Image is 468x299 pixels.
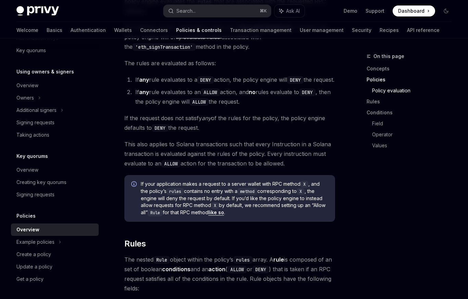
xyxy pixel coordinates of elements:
[16,46,46,55] div: Key quorums
[131,181,138,188] svg: Info
[287,76,304,84] code: DENY
[161,160,181,168] code: ALLOW
[441,5,452,16] button: Toggle dark mode
[11,79,99,92] a: Overview
[274,5,305,17] button: Ask AI
[16,226,39,234] div: Overview
[372,129,457,140] a: Operator
[139,89,149,95] strong: any
[373,52,404,60] span: On this page
[47,22,62,38] a: Basics
[393,5,435,16] a: Dashboard
[16,94,34,102] div: Owners
[201,89,220,96] code: ALLOW
[11,176,99,188] a: Creating key quorums
[300,181,308,188] code: X
[367,74,457,85] a: Policies
[11,129,99,141] a: Taking actions
[197,76,214,84] code: DENY
[300,22,344,38] a: User management
[372,118,457,129] a: Field
[11,248,99,261] a: Create a policy
[16,166,38,174] div: Overview
[297,188,305,195] code: X
[176,7,196,15] div: Search...
[16,81,38,90] div: Overview
[253,266,269,273] code: DENY
[237,188,257,195] code: method
[208,266,225,273] strong: action
[133,43,196,51] code: 'eth_signTransaction'
[11,116,99,129] a: Signing requests
[16,275,44,283] div: Get a policy
[16,178,66,186] div: Creating key quorums
[163,5,271,17] button: Search...⌘K
[344,8,357,14] a: Demo
[189,98,209,106] code: ALLOW
[367,63,457,74] a: Concepts
[211,202,219,209] code: X
[366,8,384,14] a: Support
[141,181,328,216] span: If your application makes a request to a server wallet with RPC method , and the policy’s contain...
[299,89,316,96] code: DENY
[16,152,48,160] h5: Key quorums
[167,188,184,195] code: rules
[286,8,300,14] span: Ask AI
[139,76,149,83] strong: any
[372,85,457,96] a: Policy evaluation
[208,209,224,216] a: like so
[11,261,99,273] a: Update a policy
[16,118,54,127] div: Signing requests
[249,89,256,95] strong: no
[367,96,457,107] a: Rules
[133,75,335,84] li: If rule evaluates to a action, the policy engine will the request.
[71,22,106,38] a: Authentication
[407,22,440,38] a: API reference
[273,256,284,263] strong: rule
[114,22,132,38] a: Wallets
[11,164,99,176] a: Overview
[16,238,54,246] div: Example policies
[398,8,424,14] span: Dashboard
[124,113,335,133] span: If the request does not satisfy of the rules for the policy, the policy engine defaults to the re...
[11,273,99,285] a: Get a policy
[352,22,371,38] a: Security
[230,22,292,38] a: Transaction management
[153,256,170,264] code: Rule
[140,22,168,38] a: Connectors
[148,209,163,216] code: Rule
[124,139,335,168] span: This also applies to Solana transactions such that every Instruction in a Solana transaction is e...
[11,188,99,201] a: Signing requests
[176,22,222,38] a: Policies & controls
[372,140,457,151] a: Values
[16,68,74,76] h5: Using owners & signers
[202,115,211,122] em: any
[260,8,267,14] span: ⌘ K
[227,266,247,273] code: ALLOW
[16,263,52,271] div: Update a policy
[16,212,36,220] h5: Policies
[367,107,457,118] a: Conditions
[16,191,54,199] div: Signing requests
[124,255,335,293] span: The nested object within the policy’s array. A is composed of an set of boolean and an ( or ) tha...
[124,238,146,249] span: Rules
[11,223,99,236] a: Overview
[16,250,51,258] div: Create a policy
[16,131,49,139] div: Taking actions
[133,87,335,106] li: If rule evaluates to an action, and rules evaluate to , then the policy engine will the request.
[16,6,59,16] img: dark logo
[11,44,99,57] a: Key quorums
[16,22,38,38] a: Welcome
[233,256,253,264] code: rules
[380,22,399,38] a: Recipes
[124,58,335,68] span: The rules are evaluated as follows:
[162,266,190,273] strong: conditions
[16,106,57,114] div: Additional signers
[152,124,168,132] code: DENY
